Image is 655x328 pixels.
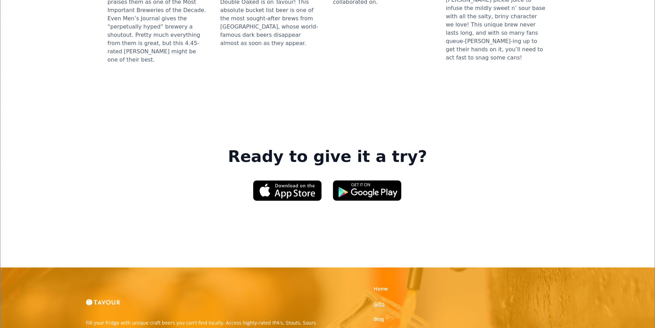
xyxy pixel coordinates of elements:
a: Gifts [374,300,385,307]
strong: Ready to give it a try? [228,147,427,166]
a: Blog [374,316,384,322]
a: Home [374,285,388,292]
